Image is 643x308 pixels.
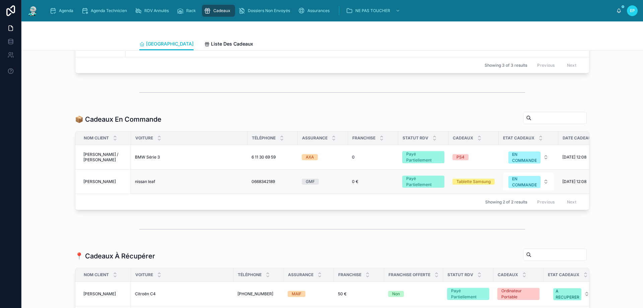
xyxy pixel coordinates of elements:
[236,5,295,17] a: Dossiers Non Envoyés
[252,135,276,141] span: Téléphone
[562,155,632,160] a: [DATE] 12:08
[630,8,635,13] span: EP
[497,288,540,300] a: Ordinateur Portable
[288,291,330,297] a: MAIF
[485,199,527,205] span: Showing 2 of 2 results
[456,179,491,185] div: Tablette Samsung
[44,3,616,18] div: scrollable content
[352,155,355,160] span: 0
[512,176,537,188] div: EN COMMANDE
[452,179,495,185] a: Tablette Samsung
[252,179,294,184] a: 0668342189
[83,291,127,297] a: [PERSON_NAME]
[204,38,253,51] a: Liste Des Cadeaux
[563,135,624,141] span: Date Cadeau En Commande
[498,272,518,278] span: Cadeaux
[562,179,586,184] span: [DATE] 12:08
[135,179,155,184] span: nissan leaf
[352,179,358,184] span: 0 €
[453,135,473,141] span: Cadeaux
[213,8,230,13] span: Cadeaux
[83,179,116,184] span: [PERSON_NAME]
[302,154,344,160] a: AXA
[306,179,315,185] div: GMF
[447,288,489,300] a: Payé Partiellement
[75,251,155,261] h1: 📍 Cadeaux À Récupérer
[135,179,243,184] a: nissan leaf
[91,8,127,13] span: Agenda Technicien
[59,8,73,13] span: Agenda
[296,5,334,17] a: Assurances
[302,135,328,141] span: Assurance
[352,155,394,160] a: 0
[288,272,313,278] span: Assurance
[238,272,262,278] span: Téléphone
[503,135,534,141] span: Etat Cadeaux
[503,148,554,166] button: Select Button
[307,8,330,13] span: Assurances
[139,38,194,51] a: [GEOGRAPHIC_DATA]
[252,179,275,184] span: 0668342189
[135,272,153,278] span: Voiture
[144,8,169,13] span: RDV Annulés
[548,285,595,303] a: Select Button
[344,5,404,17] a: NE PAS TOUCHER
[135,155,243,160] a: BMW Série 3
[211,41,253,47] span: Liste Des Cadeaux
[48,5,78,17] a: Agenda
[406,151,440,163] div: Payé Partiellement
[202,5,235,17] a: Cadeaux
[83,291,116,297] span: [PERSON_NAME]
[302,179,344,185] a: GMF
[352,179,394,184] a: 0 €
[186,8,196,13] span: Rack
[562,155,586,160] span: [DATE] 12:08
[338,272,361,278] span: Franchise
[503,148,554,167] a: Select Button
[75,115,161,124] h1: 📦 Cadeaux En Commande
[306,154,314,160] div: AXA
[485,63,527,68] span: Showing 3 of 3 results
[338,291,380,297] a: 50 €
[548,272,579,278] span: Etat Cadeaux
[135,291,156,297] span: Citroën C4
[83,152,127,163] a: [PERSON_NAME] / [PERSON_NAME]
[135,135,153,141] span: Voiture
[556,288,579,300] div: A RECUPERER
[403,135,428,141] span: Statut RDV
[135,291,229,297] a: Citroën C4
[27,5,39,16] img: App logo
[512,151,537,164] div: EN COMMANDE
[548,285,595,303] button: Select Button
[338,291,347,297] span: 50 €
[501,288,535,300] div: Ordinateur Portable
[84,135,109,141] span: Nom Client
[388,272,430,278] span: Franchise Offerte
[146,41,194,47] span: [GEOGRAPHIC_DATA]
[451,288,485,300] div: Payé Partiellement
[503,172,554,191] a: Select Button
[388,291,439,297] a: Non
[402,151,444,163] a: Payé Partiellement
[352,135,375,141] span: Franchise
[248,8,290,13] span: Dossiers Non Envoyés
[562,179,632,184] a: [DATE] 12:08
[135,155,160,160] span: BMW Série 3
[456,154,465,160] div: PS4
[175,5,201,17] a: Rack
[237,291,273,297] span: [PHONE_NUMBER]
[133,5,173,17] a: RDV Annulés
[79,5,132,17] a: Agenda Technicien
[84,272,109,278] span: Nom Client
[447,272,473,278] span: Statut RDV
[406,176,440,188] div: Payé Partiellement
[252,155,294,160] a: 6 11 30 69 59
[83,179,127,184] a: [PERSON_NAME]
[292,291,301,297] div: MAIF
[503,173,554,191] button: Select Button
[355,8,390,13] span: NE PAS TOUCHER
[252,155,276,160] span: 6 11 30 69 59
[452,154,495,160] a: PS4
[237,291,280,297] a: [PHONE_NUMBER]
